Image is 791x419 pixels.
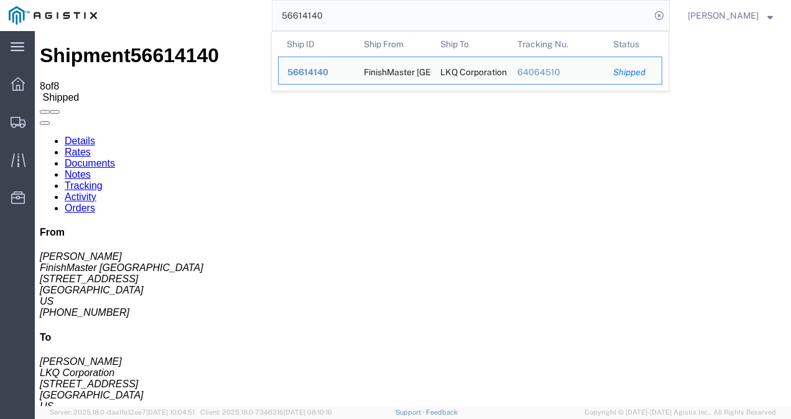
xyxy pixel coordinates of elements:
div: 64064510 [517,66,596,79]
span: Client: 2025.18.0-7346316 [200,408,332,416]
a: Support [395,408,427,416]
th: Status [604,32,662,57]
span: [DATE] 10:04:51 [146,408,195,416]
iframe: FS Legacy Container [35,31,791,406]
th: Ship From [355,32,432,57]
th: Ship ID [278,32,355,57]
div: 56614140 [287,66,346,79]
span: Nathan Seeley [688,9,759,22]
span: Copyright © [DATE]-[DATE] Agistix Inc., All Rights Reserved [585,407,776,418]
th: Ship To [432,32,509,57]
img: logo [9,6,97,25]
span: 56614140 [287,67,328,77]
input: Search for shipment number, reference number [272,1,650,30]
span: Server: 2025.18.0-daa1fe12ee7 [50,408,195,416]
div: LKQ Corporation [440,57,500,84]
div: Shipped [613,66,653,79]
address: [PERSON_NAME] LKQ Corporation [STREET_ADDRESS] [GEOGRAPHIC_DATA] [PHONE_NUMBER] [5,325,751,392]
th: Tracking Nu. [509,32,605,57]
button: [PERSON_NAME] [687,8,774,23]
table: Search Results [278,32,668,91]
span: US [5,370,19,380]
span: [DATE] 08:10:16 [284,408,332,416]
div: FinishMaster Grand Rapids [364,57,423,84]
a: Feedback [426,408,458,416]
